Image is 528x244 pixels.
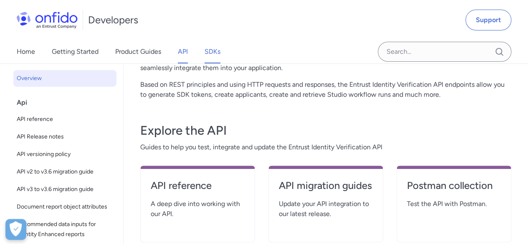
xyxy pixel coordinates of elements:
a: Recommended data inputs for Identity Enhanced reports [13,216,116,243]
img: Onfido Logo [17,12,78,28]
div: Cookie Preferences [5,219,26,240]
span: Update your API integration to our latest release. [279,199,373,219]
span: API v3 to v3.6 migration guide [17,184,113,194]
span: Guides to help you test, integrate and update the Entrust Identity Verification API [140,142,511,152]
a: Support [465,10,511,30]
span: A deep dive into working with our API. [151,199,245,219]
button: Open Preferences [5,219,26,240]
a: Product Guides [115,40,161,63]
span: Document report object attributes [17,202,113,212]
h4: API reference [151,179,245,192]
a: API v2 to v3.6 migration guide [13,164,116,180]
span: API Release notes [17,132,113,142]
a: SDKs [205,40,220,63]
span: API versioning policy [17,149,113,159]
a: Document report object attributes [13,199,116,215]
a: API [178,40,188,63]
div: Api [17,94,120,111]
span: Overview [17,73,113,83]
input: Onfido search input field [378,42,511,62]
span: API v2 to v3.6 migration guide [17,167,113,177]
span: Test the API with Postman. [407,199,501,209]
a: API reference [151,179,245,199]
a: API migration guides [279,179,373,199]
span: Recommended data inputs for Identity Enhanced reports [17,219,113,239]
a: Overview [13,70,116,87]
a: API v3 to v3.6 migration guide [13,181,116,198]
a: Getting Started [52,40,99,63]
a: API Release notes [13,128,116,145]
span: API reference [17,114,113,124]
a: API versioning policy [13,146,116,163]
h1: Developers [88,13,138,27]
h4: API migration guides [279,179,373,192]
p: Based on REST principles and using HTTP requests and responses, the Entrust Identity Verification... [140,80,511,100]
a: Postman collection [407,179,501,199]
a: API reference [13,111,116,128]
h4: Postman collection [407,179,501,192]
h3: Explore the API [140,122,511,139]
a: Home [17,40,35,63]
